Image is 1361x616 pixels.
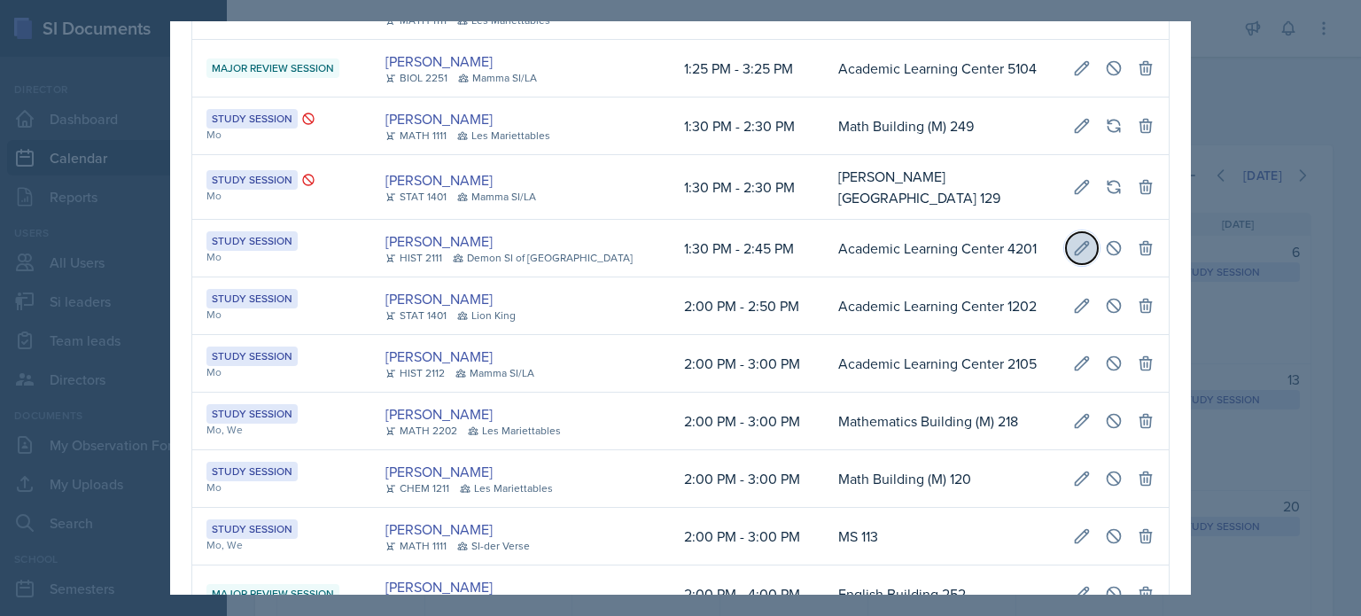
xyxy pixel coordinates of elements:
td: 1:30 PM - 2:30 PM [670,97,824,155]
div: MATH 1111 [385,538,447,554]
td: Academic Learning Center 5104 [824,40,1059,97]
div: Mo [206,188,357,204]
div: Mo [206,249,357,265]
div: Mo, We [206,422,357,438]
div: Demon SI of [GEOGRAPHIC_DATA] [453,250,633,266]
div: Mo, We [206,537,357,553]
div: Mo [206,364,357,380]
a: [PERSON_NAME] [385,576,493,597]
a: [PERSON_NAME] [385,169,493,191]
div: Study Session [206,109,298,129]
td: 1:25 PM - 3:25 PM [670,40,824,97]
div: BIOL 2251 [385,70,447,86]
a: [PERSON_NAME] [385,346,493,367]
div: Les Mariettables [460,480,553,496]
td: Academic Learning Center 1202 [824,277,1059,335]
div: Study Session [206,404,298,424]
div: STAT 1401 [385,189,447,205]
a: [PERSON_NAME] [385,230,493,252]
td: Math Building (M) 120 [824,450,1059,508]
a: [PERSON_NAME] [385,403,493,425]
div: CHEM 1211 [385,480,449,496]
div: Major Review Session [206,58,339,78]
div: Study Session [206,289,298,308]
td: MS 113 [824,508,1059,565]
div: Study Session [206,347,298,366]
td: 1:30 PM - 2:30 PM [670,155,824,220]
div: HIST 2112 [385,365,445,381]
td: 2:00 PM - 3:00 PM [670,450,824,508]
td: 1:30 PM - 2:45 PM [670,220,824,277]
td: Math Building (M) 249 [824,97,1059,155]
div: HIST 2111 [385,250,442,266]
td: Academic Learning Center 2105 [824,335,1059,393]
td: [PERSON_NAME][GEOGRAPHIC_DATA] 129 [824,155,1059,220]
div: Mo [206,480,357,495]
td: Mathematics Building (M) 218 [824,393,1059,450]
a: [PERSON_NAME] [385,288,493,309]
td: 2:00 PM - 3:00 PM [670,393,824,450]
div: Les Mariettables [457,128,550,144]
div: Lion King [457,308,516,324]
div: Mo [206,307,357,323]
div: SI-der Verse [457,538,530,554]
div: Study Session [206,231,298,251]
td: 2:00 PM - 3:00 PM [670,335,824,393]
a: [PERSON_NAME] [385,51,493,72]
div: Mamma SI/LA [455,365,534,381]
div: MATH 2202 [385,423,457,439]
td: Academic Learning Center 4201 [824,220,1059,277]
div: MATH 1111 [385,128,447,144]
div: Study Session [206,170,298,190]
div: Major Review Session [206,584,339,604]
td: 2:00 PM - 3:00 PM [670,508,824,565]
td: 2:00 PM - 2:50 PM [670,277,824,335]
div: Study Session [206,519,298,539]
div: Mo [206,127,357,143]
a: [PERSON_NAME] [385,108,493,129]
a: [PERSON_NAME] [385,519,493,540]
div: STAT 1401 [385,308,447,324]
div: Les Mariettables [468,423,561,439]
div: Study Session [206,462,298,481]
a: [PERSON_NAME] [385,461,493,482]
div: Mamma SI/LA [458,70,537,86]
div: Mamma SI/LA [457,189,536,205]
